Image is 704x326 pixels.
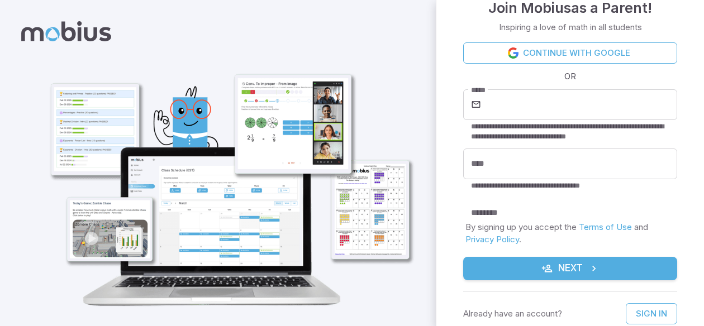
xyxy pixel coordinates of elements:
a: Terms of Use [579,222,632,232]
img: parent_1-illustration [31,31,422,318]
a: Privacy Policy [465,234,519,244]
p: By signing up you accept the and . [465,221,675,246]
a: Sign In [626,303,677,324]
p: Already have an account? [463,308,562,320]
span: OR [562,70,579,83]
button: Next [463,257,677,280]
a: Continue with Google [463,42,677,64]
p: Inspiring a love of math in all students [499,21,642,33]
